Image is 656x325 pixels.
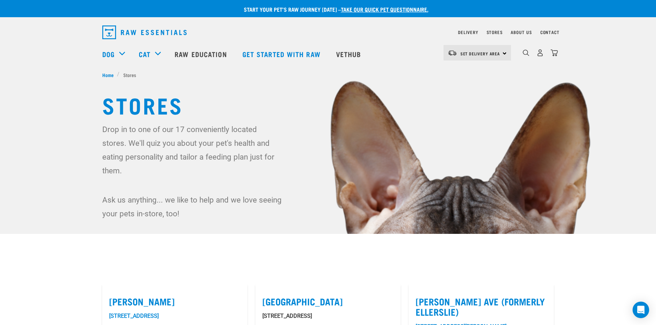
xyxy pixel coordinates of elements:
img: home-icon@2x.png [551,49,558,56]
label: [PERSON_NAME] Ave (Formerly Ellerslie) [416,296,547,317]
p: Drop in to one of our 17 conveniently located stores. We'll quiz you about your pet's health and ... [102,122,283,177]
span: Home [102,71,114,78]
a: Stores [487,31,503,33]
a: Home [102,71,117,78]
a: Cat [139,49,150,59]
a: [STREET_ADDRESS] [109,313,159,319]
a: Raw Education [168,40,235,68]
a: Vethub [329,40,370,68]
p: Ask us anything... we like to help and we love seeing your pets in-store, too! [102,193,283,220]
a: Dog [102,49,115,59]
a: Get started with Raw [236,40,329,68]
nav: breadcrumbs [102,71,554,78]
a: take our quick pet questionnaire. [341,8,428,11]
img: home-icon-1@2x.png [523,50,529,56]
nav: dropdown navigation [97,23,560,42]
a: About Us [511,31,532,33]
label: [GEOGRAPHIC_DATA] [262,296,394,307]
p: [STREET_ADDRESS] [262,312,394,320]
img: user.png [537,49,544,56]
span: Set Delivery Area [460,52,500,55]
a: Delivery [458,31,478,33]
a: Contact [540,31,560,33]
img: van-moving.png [448,50,457,56]
img: Raw Essentials Logo [102,25,187,39]
h1: Stores [102,92,554,117]
label: [PERSON_NAME] [109,296,240,307]
div: Open Intercom Messenger [633,302,649,318]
